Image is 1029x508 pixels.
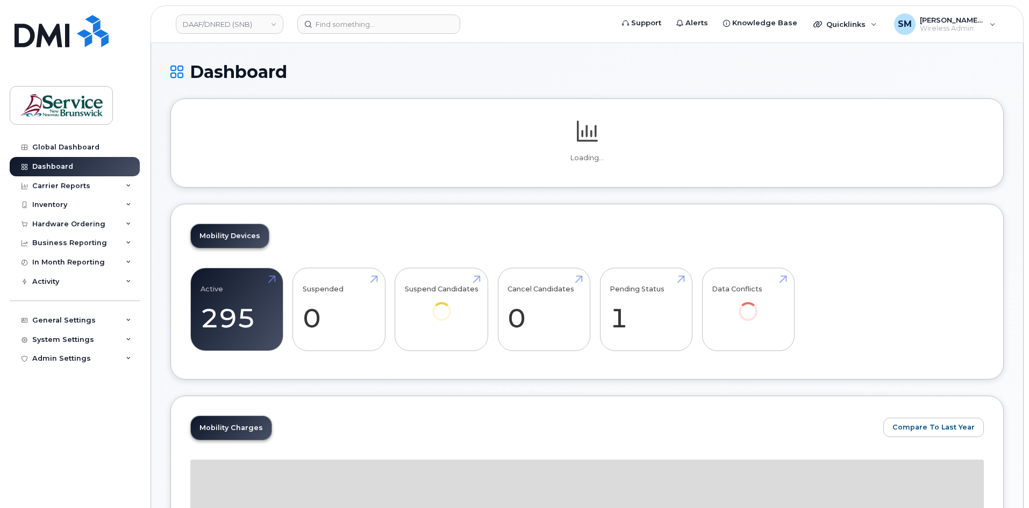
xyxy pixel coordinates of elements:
[883,418,984,437] button: Compare To Last Year
[191,416,271,440] a: Mobility Charges
[610,274,682,345] a: Pending Status 1
[508,274,580,345] a: Cancel Candidates 0
[190,153,984,163] p: Loading...
[170,62,1004,81] h1: Dashboard
[712,274,784,336] a: Data Conflicts
[191,224,269,248] a: Mobility Devices
[405,274,478,336] a: Suspend Candidates
[201,274,273,345] a: Active 295
[303,274,375,345] a: Suspended 0
[892,422,975,432] span: Compare To Last Year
